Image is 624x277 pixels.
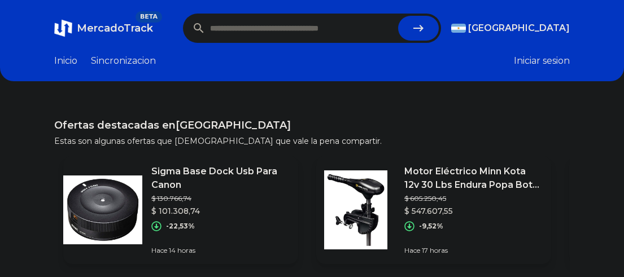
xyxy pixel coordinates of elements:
p: Motor Eléctrico Minn Kota 12v 30 Lbs Endura Popa Bote Lancha [404,165,542,192]
p: Hace 14 horas [151,246,289,255]
a: MercadoTrackBETA [54,19,153,37]
a: Featured imageSigma Base Dock Usb Para Canon$ 130.766,74$ 101.308,74-22,53%Hace 14 horas [63,156,298,264]
p: Sigma Base Dock Usb Para Canon [151,165,289,192]
p: $ 130.766,74 [151,194,289,203]
a: Featured imageMotor Eléctrico Minn Kota 12v 30 Lbs Endura Popa Bote Lancha$ 605.250,45$ 547.607,5... [316,156,551,264]
button: Iniciar sesion [514,54,570,68]
a: Sincronizacion [91,54,156,68]
p: Hace 17 horas [404,246,542,255]
p: -9,52% [419,222,443,231]
p: $ 547.607,55 [404,205,542,217]
p: Estas son algunas ofertas que [DEMOGRAPHIC_DATA] que vale la pena compartir. [54,135,570,147]
a: Inicio [54,54,77,68]
img: Argentina [451,24,466,33]
span: BETA [136,11,162,23]
button: [GEOGRAPHIC_DATA] [451,21,570,35]
p: $ 605.250,45 [404,194,542,203]
img: Featured image [316,170,395,249]
span: MercadoTrack [77,22,153,34]
h1: Ofertas destacadas en [GEOGRAPHIC_DATA] [54,117,570,133]
p: -22,53% [166,222,195,231]
img: MercadoTrack [54,19,72,37]
p: $ 101.308,74 [151,205,289,217]
span: [GEOGRAPHIC_DATA] [468,21,570,35]
img: Featured image [63,170,142,249]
